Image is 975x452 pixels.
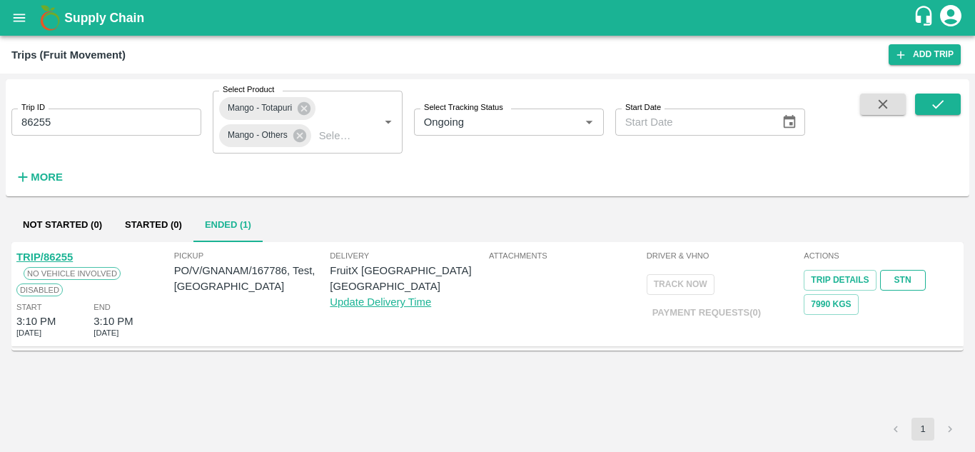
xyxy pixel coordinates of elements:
input: Enter Trip ID [11,109,201,136]
a: Update Delivery Time [330,296,431,308]
a: Add Trip [889,44,961,65]
button: Ended (1) [193,208,263,242]
span: Start [16,301,41,313]
span: Delivery [330,249,486,262]
input: Select Tracking Status [418,113,557,131]
div: 3:10 PM [16,313,56,329]
input: Start Date [615,109,771,136]
a: Trip Details [804,270,876,291]
label: Start Date [625,102,661,114]
button: More [11,165,66,189]
div: account of current user [938,3,964,33]
div: customer-support [913,5,938,31]
span: Mango - Others [219,128,296,143]
p: PO/V/GNANAM/167786, Test, [GEOGRAPHIC_DATA] [174,263,330,295]
a: STN [880,270,926,291]
div: 3:10 PM [94,313,133,329]
button: open drawer [3,1,36,34]
a: Supply Chain [64,8,913,28]
nav: pagination navigation [882,418,964,441]
b: Supply Chain [64,11,144,25]
div: Mango - Others [219,124,311,147]
input: Select Product [313,126,356,145]
div: Trips (Fruit Movement) [11,46,126,64]
img: logo [36,4,64,32]
button: Not Started (0) [11,208,113,242]
button: Open [580,113,598,131]
label: Select Tracking Status [424,102,503,114]
span: Attachments [489,249,644,262]
button: 7990 Kgs [804,294,858,315]
strong: More [31,171,63,183]
span: Actions [804,249,959,262]
span: No Vehicle Involved [24,267,121,280]
span: Driver & VHNo [647,249,802,262]
span: Pickup [174,249,330,262]
span: [DATE] [94,326,118,339]
button: Open [379,113,398,131]
label: Select Product [223,84,274,96]
div: Mango - Totapuri [219,97,315,120]
span: [DATE] [16,326,41,339]
label: Trip ID [21,102,45,114]
p: FruitX [GEOGRAPHIC_DATA] [GEOGRAPHIC_DATA] [330,263,486,295]
span: Mango - Totapuri [219,101,300,116]
span: Disabled [16,283,63,296]
button: page 1 [911,418,934,441]
button: Choose date [776,109,803,136]
button: Started (0) [113,208,193,242]
a: TRIP/86255 [16,251,73,263]
span: End [94,301,111,313]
